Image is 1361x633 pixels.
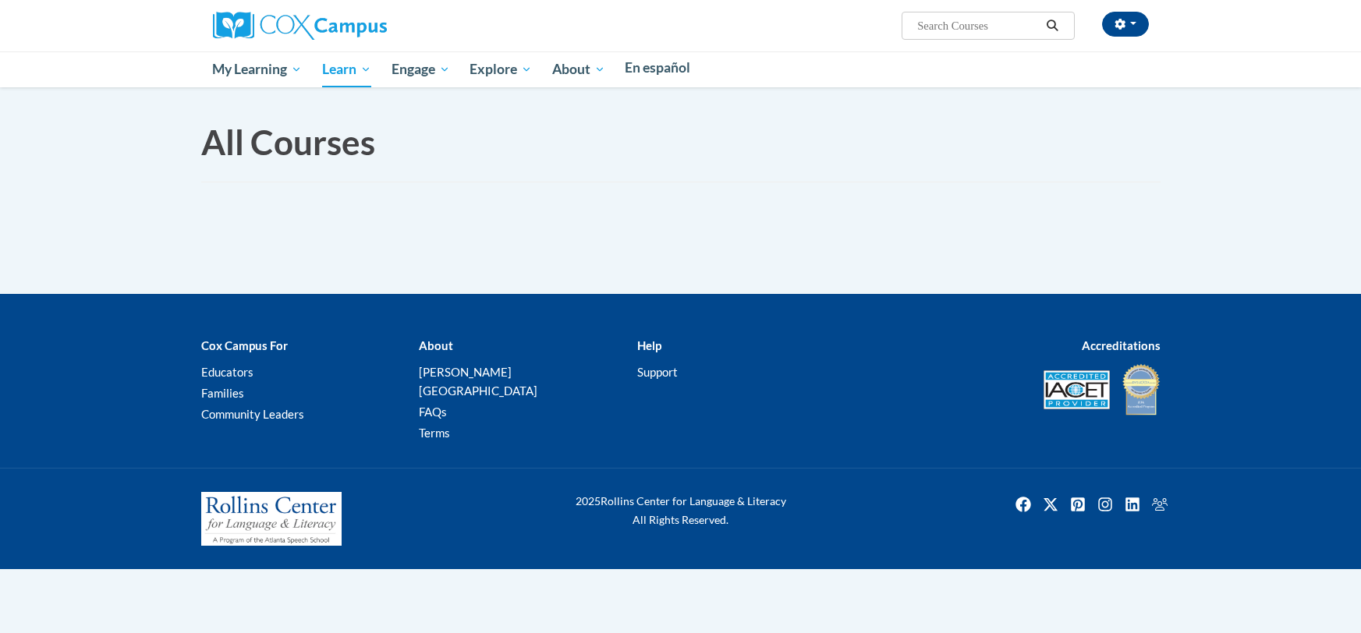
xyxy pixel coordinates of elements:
[201,122,375,162] span: All Courses
[552,60,605,79] span: About
[213,18,387,31] a: Cox Campus
[419,338,453,352] b: About
[203,51,313,87] a: My Learning
[1093,492,1118,517] a: Instagram
[322,60,371,79] span: Learn
[625,59,690,76] span: En español
[637,338,661,352] b: Help
[1147,492,1172,517] a: Facebook Group
[517,492,845,529] div: Rollins Center for Language & Literacy All Rights Reserved.
[1093,492,1118,517] img: Instagram icon
[1065,492,1090,517] img: Pinterest icon
[201,407,304,421] a: Community Leaders
[190,51,1172,87] div: Main menu
[381,51,460,87] a: Engage
[1082,338,1161,352] b: Accreditations
[1147,492,1172,517] img: Facebook group icon
[470,60,532,79] span: Explore
[213,12,387,40] img: Cox Campus
[1044,370,1110,409] img: Accredited IACET® Provider
[542,51,615,87] a: About
[419,365,537,398] a: [PERSON_NAME][GEOGRAPHIC_DATA]
[201,338,288,352] b: Cox Campus For
[1065,492,1090,517] a: Pinterest
[201,386,244,400] a: Families
[212,60,302,79] span: My Learning
[1102,12,1149,37] button: Account Settings
[312,51,381,87] a: Learn
[459,51,542,87] a: Explore
[1120,492,1145,517] img: LinkedIn icon
[1011,492,1036,517] img: Facebook icon
[1120,492,1145,517] a: Linkedin
[916,16,1040,35] input: Search Courses
[1122,362,1161,417] img: IDA® Accredited
[1011,492,1036,517] a: Facebook
[419,405,447,419] a: FAQs
[392,60,450,79] span: Engage
[1045,20,1059,32] i: 
[1038,492,1063,517] img: Twitter icon
[576,494,601,507] span: 2025
[201,492,342,546] img: Rollins Center for Language & Literacy - A Program of the Atlanta Speech School
[1038,492,1063,517] a: Twitter
[419,426,450,440] a: Terms
[201,365,253,379] a: Educators
[1040,16,1064,35] button: Search
[615,51,701,84] a: En español
[637,365,678,379] a: Support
